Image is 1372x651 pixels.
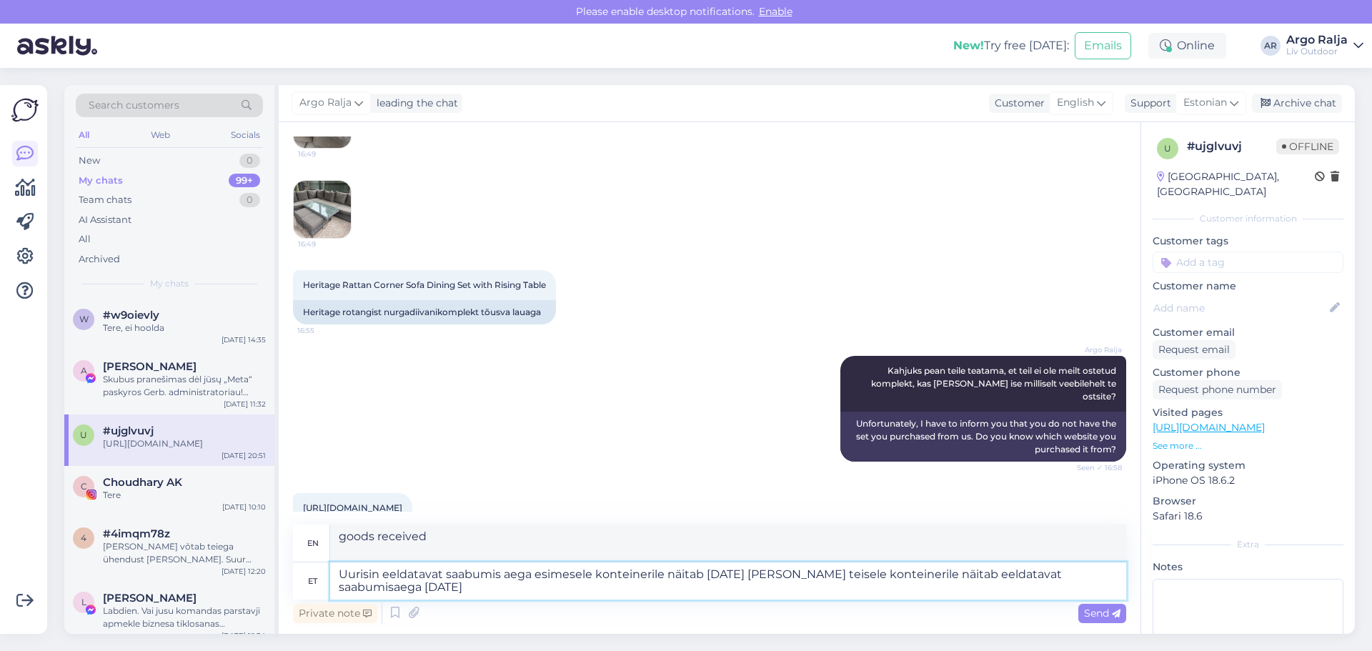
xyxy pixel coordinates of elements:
div: Socials [228,126,263,144]
div: [DATE] 19:34 [222,630,266,641]
span: Choudhary AK [103,476,182,489]
span: 4 [81,532,86,543]
span: Seen ✓ 16:58 [1068,462,1122,473]
span: Argo Ralja [299,95,352,111]
span: w [79,314,89,324]
div: Skubus pranešimas dėl jūsų „Meta“ paskyros Gerb. administratoriau! Nusprendėme visam laikui ištri... [103,373,266,399]
div: Try free [DATE]: [953,37,1069,54]
div: Support [1125,96,1171,111]
div: Customer [989,96,1045,111]
span: Search customers [89,98,179,113]
div: New [79,154,100,168]
div: [DATE] 11:32 [224,399,266,409]
img: Askly Logo [11,96,39,124]
div: AR [1261,36,1281,56]
span: Kahjuks pean teile teatama, et teil ei ole meilt ostetud komplekt, kas [PERSON_NAME] ise millisel... [871,365,1118,402]
div: 99+ [229,174,260,188]
div: Labdien. Vai jusu komandas parstavji apmekle biznesa tiklosanas pasakumus [GEOGRAPHIC_DATA]? Vai ... [103,605,266,630]
p: Customer tags [1153,234,1343,249]
div: et [308,569,317,593]
input: Add a tag [1153,252,1343,273]
span: Lev Fainveits [103,592,197,605]
span: 16:49 [298,239,352,249]
p: Safari 18.6 [1153,509,1343,524]
div: Request phone number [1153,380,1282,399]
div: [DATE] 12:20 [222,566,266,577]
p: Notes [1153,560,1343,575]
img: Attachment [294,181,351,238]
span: u [80,429,87,440]
span: A [81,365,87,376]
span: English [1057,95,1094,111]
div: [URL][DOMAIN_NAME] [103,437,266,450]
a: [URL][DOMAIN_NAME] [303,502,402,513]
p: Visited pages [1153,405,1343,420]
p: Operating system [1153,458,1343,473]
span: #ujglvuvj [103,424,154,437]
textarea: Uurisin eeldatavat saabumis aega esimesele konteinerile näitab [DATE] [PERSON_NAME] teisele konte... [330,562,1126,600]
div: Web [148,126,173,144]
span: Enable [755,5,797,18]
span: #4imqm78z [103,527,170,540]
div: [DATE] 14:35 [222,334,266,345]
span: 16:49 [298,149,352,159]
div: All [76,126,92,144]
p: iPhone OS 18.6.2 [1153,473,1343,488]
div: All [79,232,91,247]
p: Customer name [1153,279,1343,294]
a: [URL][DOMAIN_NAME] [1153,421,1265,434]
a: Argo RaljaLiv Outdoor [1286,34,1363,57]
div: Heritage rotangist nurgadiivanikomplekt tõusva lauaga [293,300,556,324]
div: AI Assistant [79,213,131,227]
p: See more ... [1153,439,1343,452]
span: Argo Ralja [1068,344,1122,355]
span: Send [1084,607,1120,620]
div: My chats [79,174,123,188]
span: Estonian [1183,95,1227,111]
div: Unfortunately, I have to inform you that you do not have the set you purchased from us. Do you kn... [840,412,1126,462]
div: Request email [1153,340,1236,359]
div: [DATE] 10:10 [222,502,266,512]
textarea: I checked the estimated arrival time for the first container and it shows [DATE] and the estimate... [330,525,1126,562]
div: Team chats [79,193,131,207]
b: New! [953,39,984,52]
div: Online [1148,33,1226,59]
div: [PERSON_NAME] võtab teiega ühendust [PERSON_NAME]. Suur tänu ja kena päeva jätku! [103,540,266,566]
div: Tere [103,489,266,502]
p: Customer email [1153,325,1343,340]
div: 0 [239,154,260,168]
div: Archive chat [1252,94,1342,113]
p: Browser [1153,494,1343,509]
span: Antonella Capone [103,360,197,373]
div: # ujglvuvj [1187,138,1276,155]
input: Add name [1153,300,1327,316]
span: My chats [150,277,189,290]
div: [GEOGRAPHIC_DATA], [GEOGRAPHIC_DATA] [1157,169,1315,199]
button: Emails [1075,32,1131,59]
span: 16:55 [297,325,351,336]
div: Archived [79,252,120,267]
div: Customer information [1153,212,1343,225]
div: Argo Ralja [1286,34,1348,46]
div: Liv Outdoor [1286,46,1348,57]
div: en [307,531,319,555]
span: Offline [1276,139,1339,154]
span: L [81,597,86,607]
div: leading the chat [371,96,458,111]
div: Extra [1153,538,1343,551]
div: Private note [293,604,377,623]
div: 0 [239,193,260,207]
span: u [1164,143,1171,154]
span: C [81,481,87,492]
span: #w9oievly [103,309,159,322]
div: [DATE] 20:51 [222,450,266,461]
div: Tere, ei hoolda [103,322,266,334]
span: Heritage Rattan Corner Sofa Dining Set with Rising Table [303,279,546,290]
p: Customer phone [1153,365,1343,380]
